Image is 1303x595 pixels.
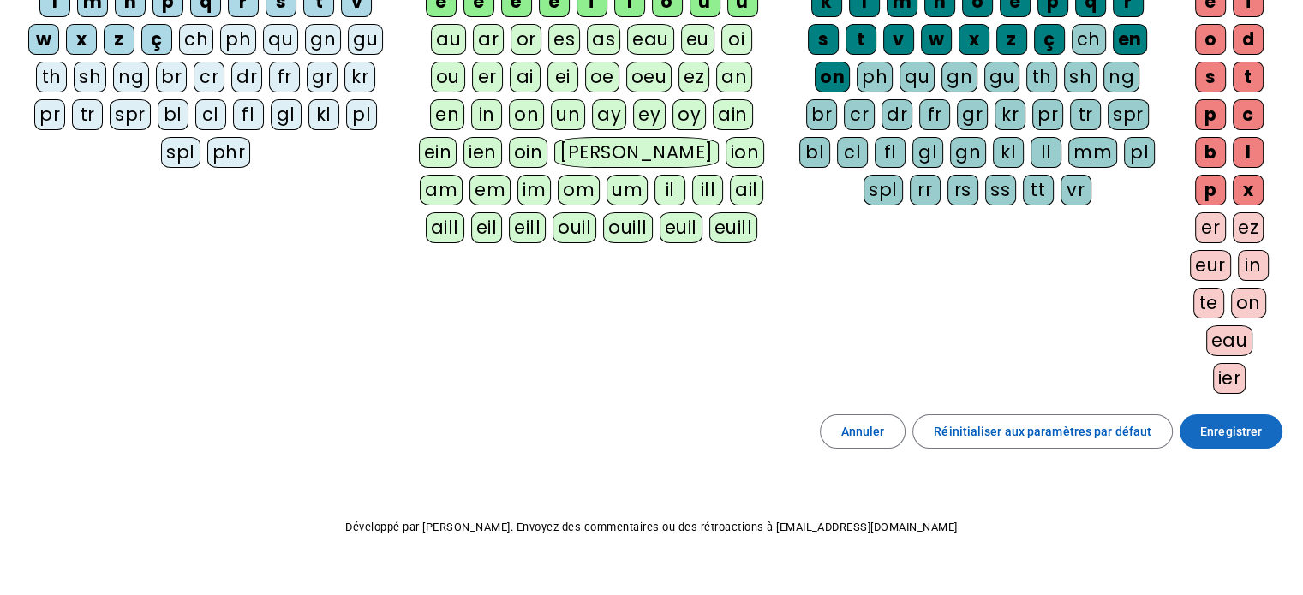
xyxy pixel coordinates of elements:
[113,62,149,92] div: ng
[985,175,1016,205] div: ss
[996,24,1027,55] div: z
[672,99,706,130] div: oy
[431,62,465,92] div: ou
[344,62,375,92] div: kr
[1195,62,1226,92] div: s
[1190,250,1231,281] div: eur
[307,62,338,92] div: gr
[844,99,875,130] div: cr
[1200,421,1262,442] span: Enregistrer
[857,62,893,92] div: ph
[509,99,544,130] div: on
[1108,99,1149,130] div: spr
[592,99,626,130] div: ay
[472,62,503,92] div: er
[28,24,59,55] div: w
[726,137,765,168] div: ion
[587,24,620,55] div: as
[806,99,837,130] div: br
[815,62,850,92] div: on
[348,24,383,55] div: gu
[912,137,943,168] div: gl
[837,137,868,168] div: cl
[654,175,685,205] div: il
[1213,363,1246,394] div: ier
[799,137,830,168] div: bl
[883,24,914,55] div: v
[431,24,466,55] div: au
[194,62,224,92] div: cr
[957,99,988,130] div: gr
[207,137,251,168] div: phr
[1064,62,1097,92] div: sh
[517,175,551,205] div: im
[882,99,912,130] div: dr
[626,62,672,92] div: oeu
[1031,137,1061,168] div: ll
[1113,24,1147,55] div: en
[1023,175,1054,205] div: tt
[156,62,187,92] div: br
[1034,24,1065,55] div: ç
[220,24,256,55] div: ph
[36,62,67,92] div: th
[510,62,541,92] div: ai
[66,24,97,55] div: x
[950,137,986,168] div: gn
[74,62,106,92] div: sh
[627,24,674,55] div: eau
[709,212,757,243] div: euill
[1032,99,1063,130] div: pr
[808,24,839,55] div: s
[681,24,714,55] div: eu
[959,24,989,55] div: x
[346,99,377,130] div: pl
[678,62,709,92] div: ez
[910,175,941,205] div: rr
[471,212,503,243] div: eil
[511,24,541,55] div: or
[947,175,978,205] div: rs
[1124,137,1155,168] div: pl
[1195,99,1226,130] div: p
[1233,24,1264,55] div: d
[1238,250,1269,281] div: in
[110,99,151,130] div: spr
[864,175,903,205] div: spl
[1180,414,1282,449] button: Enregistrer
[1068,137,1117,168] div: mm
[875,137,906,168] div: fl
[660,212,702,243] div: euil
[104,24,134,55] div: z
[846,24,876,55] div: t
[1061,175,1091,205] div: vr
[607,175,648,205] div: um
[471,99,502,130] div: in
[1103,62,1139,92] div: ng
[934,421,1151,442] span: Réinitialiser aux paramètres par défaut
[551,99,585,130] div: un
[547,62,578,92] div: ei
[554,137,718,168] div: [PERSON_NAME]
[469,175,511,205] div: em
[1233,212,1264,243] div: ez
[553,212,596,243] div: ouil
[463,137,502,168] div: ien
[308,99,339,130] div: kl
[713,99,753,130] div: ain
[919,99,950,130] div: fr
[585,62,619,92] div: oe
[841,421,885,442] span: Annuler
[141,24,172,55] div: ç
[1195,137,1226,168] div: b
[633,99,666,130] div: ey
[426,212,464,243] div: aill
[941,62,977,92] div: gn
[14,517,1289,538] p: Développé par [PERSON_NAME]. Envoyez des commentaires ou des rétroactions à [EMAIL_ADDRESS][DOMAI...
[269,62,300,92] div: fr
[721,24,752,55] div: oi
[233,99,264,130] div: fl
[419,137,457,168] div: ein
[263,24,298,55] div: qu
[921,24,952,55] div: w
